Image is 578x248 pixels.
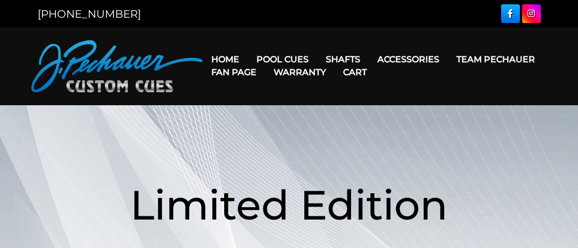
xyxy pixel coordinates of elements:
a: Accessories [369,46,448,73]
span: Limited Edition [130,180,448,230]
a: [PHONE_NUMBER] [38,8,141,20]
a: Shafts [317,46,369,73]
img: Pechauer Custom Cues [31,40,203,92]
a: Team Pechauer [448,46,544,73]
a: Warranty [265,59,334,86]
a: Fan Page [203,59,265,86]
a: Cart [334,59,375,86]
a: Home [203,46,248,73]
a: Pool Cues [248,46,317,73]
